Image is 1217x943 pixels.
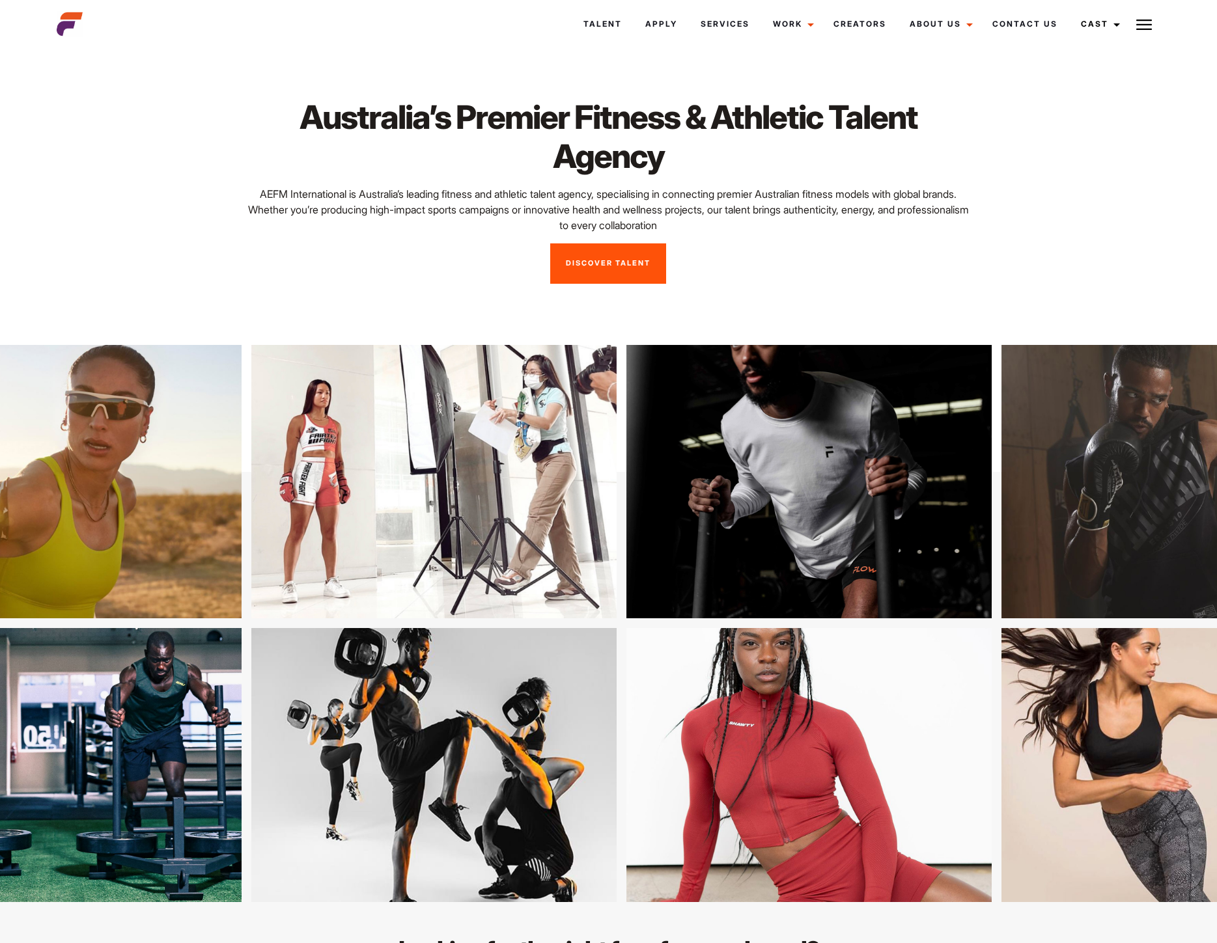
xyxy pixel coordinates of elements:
a: Cast [1069,7,1128,42]
img: Burger icon [1136,17,1152,33]
img: wegew [311,628,676,902]
a: Creators [822,7,898,42]
a: About Us [898,7,981,42]
a: Contact Us [981,7,1069,42]
a: Apply [634,7,689,42]
img: 13 [567,345,932,619]
img: XZFBDsaDFB [192,345,557,619]
p: AEFM International is Australia’s leading fitness and athletic talent agency, specialising in con... [243,186,973,233]
a: Talent [572,7,634,42]
a: Work [761,7,822,42]
img: cropped-aefm-brand-fav-22-square.png [57,11,83,37]
img: sdfnsd [686,628,1051,902]
h1: Australia’s Premier Fitness & Athletic Talent Agency [243,98,973,176]
a: Services [689,7,761,42]
a: Discover Talent [550,243,666,284]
